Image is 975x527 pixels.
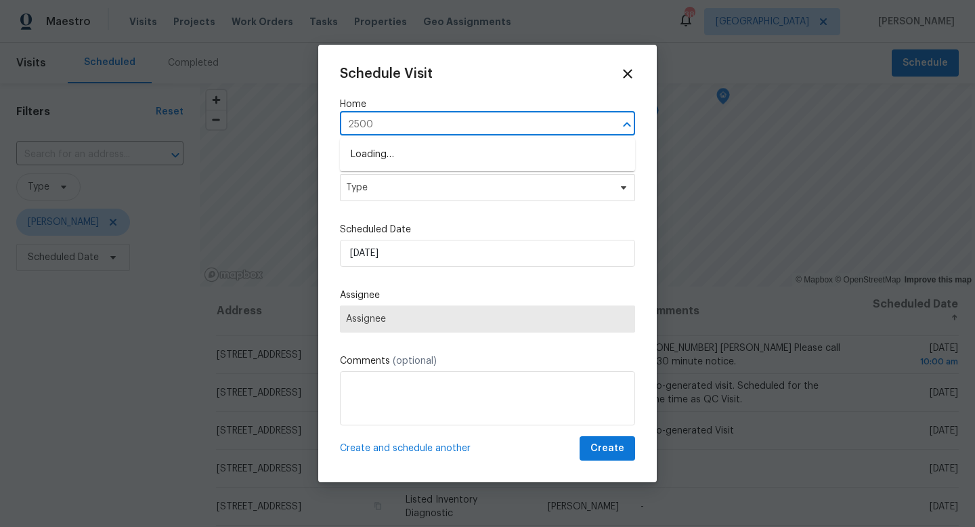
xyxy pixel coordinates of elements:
[340,223,635,236] label: Scheduled Date
[340,240,635,267] input: M/D/YYYY
[340,138,635,171] div: Loading…
[340,289,635,302] label: Assignee
[617,115,636,134] button: Close
[590,440,624,457] span: Create
[346,181,609,194] span: Type
[620,66,635,81] span: Close
[393,356,437,366] span: (optional)
[580,436,635,461] button: Create
[346,314,629,324] span: Assignee
[340,67,433,81] span: Schedule Visit
[340,354,635,368] label: Comments
[340,442,471,455] span: Create and schedule another
[340,98,635,111] label: Home
[340,114,597,135] input: Enter in an address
